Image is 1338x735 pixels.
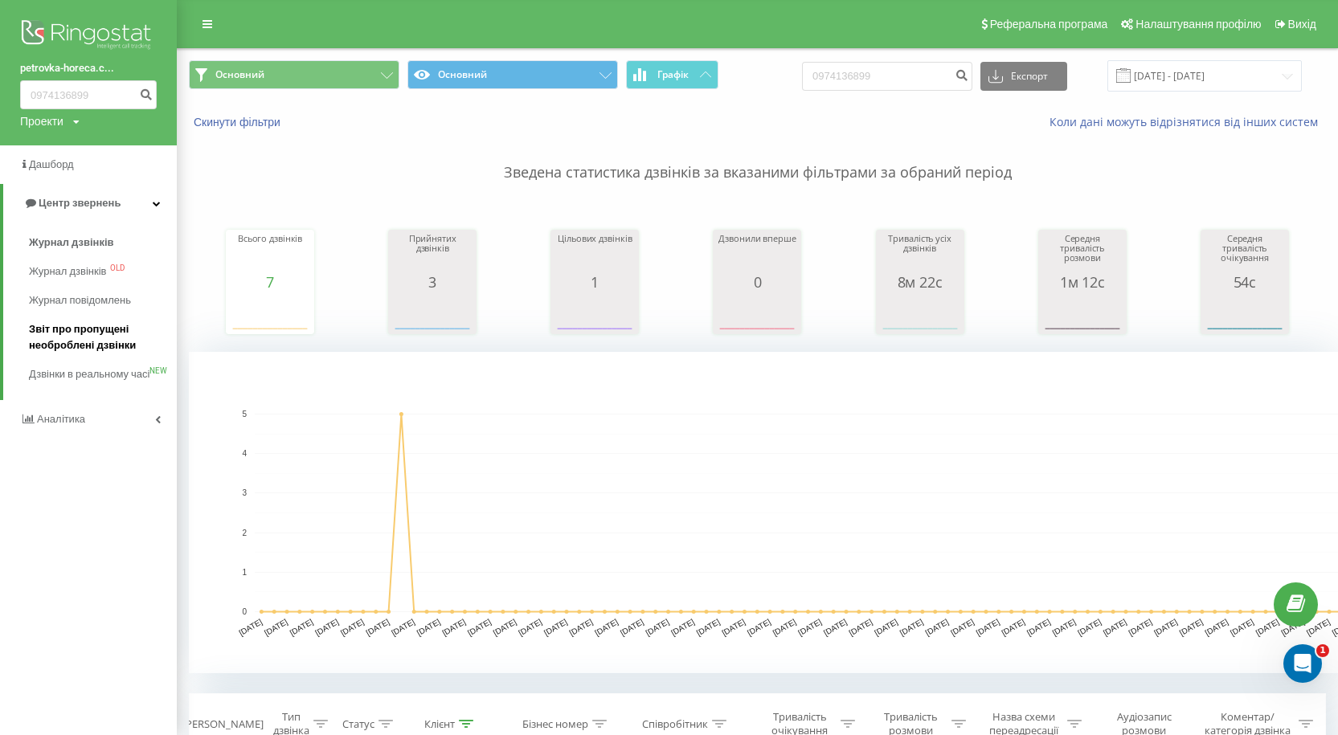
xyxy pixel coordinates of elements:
text: 1 [242,568,247,577]
text: [DATE] [313,617,340,637]
div: Статус [342,717,374,731]
text: [DATE] [796,617,823,637]
text: [DATE] [619,617,645,637]
img: Ringostat logo [20,16,157,56]
text: [DATE] [517,617,543,637]
text: [DATE] [593,617,620,637]
svg: A chart. [1042,290,1123,338]
div: A chart. [392,290,473,338]
text: [DATE] [1025,617,1052,637]
text: [DATE] [542,617,569,637]
div: Середня тривалість очікування [1205,234,1285,274]
button: Графік [626,60,718,89]
text: 4 [242,449,247,458]
div: 1 [554,274,635,290]
div: 54с [1205,274,1285,290]
span: Журнал повідомлень [29,292,131,308]
svg: A chart. [717,290,797,338]
text: [DATE] [1178,617,1205,637]
div: Тривалість усіх дзвінків [880,234,960,274]
div: 3 [392,274,473,290]
text: [DATE] [873,617,899,637]
div: Всього дзвінків [230,234,310,274]
div: 1м 12с [1042,274,1123,290]
span: Графік [657,69,689,80]
text: [DATE] [390,617,416,637]
span: 1 [1316,644,1329,657]
text: [DATE] [237,617,264,637]
span: Основний [215,68,264,81]
text: [DATE] [644,617,671,637]
a: Журнал повідомлень [29,286,177,315]
div: [PERSON_NAME] [182,717,264,731]
a: Центр звернень [3,184,177,223]
text: [DATE] [365,617,391,637]
a: Журнал дзвінків [29,228,177,257]
text: [DATE] [771,617,798,637]
text: [DATE] [568,617,595,637]
span: Аналiтика [37,413,85,425]
div: Цільових дзвінків [554,234,635,274]
a: petrovka-horeca.c... [20,60,157,76]
a: Звіт про пропущені необроблені дзвінки [29,315,177,360]
button: Експорт [980,62,1067,91]
text: [DATE] [975,617,1001,637]
text: [DATE] [492,617,518,637]
span: Дзвінки в реальному часі [29,366,149,382]
div: Клієнт [424,717,455,731]
svg: A chart. [230,290,310,338]
p: Зведена статистика дзвінків за вказаними фільтрами за обраний період [189,130,1326,183]
text: [DATE] [822,617,849,637]
text: [DATE] [746,617,772,637]
text: [DATE] [669,617,696,637]
text: 3 [242,489,247,498]
text: [DATE] [695,617,722,637]
div: 8м 22с [880,274,960,290]
text: [DATE] [1051,617,1078,637]
text: [DATE] [1305,617,1332,637]
span: Звіт про пропущені необроблені дзвінки [29,321,169,353]
div: 7 [230,274,310,290]
button: Основний [189,60,399,89]
text: [DATE] [1127,617,1154,637]
div: Проекти [20,113,63,129]
text: [DATE] [263,617,289,637]
button: Скинути фільтри [189,115,288,129]
a: Дзвінки в реальному часіNEW [29,360,177,389]
text: 0 [242,607,247,616]
a: Коли дані можуть відрізнятися вiд інших систем [1050,114,1326,129]
text: [DATE] [1076,617,1103,637]
svg: A chart. [554,290,635,338]
text: [DATE] [1254,617,1281,637]
div: Середня тривалість розмови [1042,234,1123,274]
svg: A chart. [880,290,960,338]
span: Журнал дзвінків [29,235,114,251]
svg: A chart. [1205,290,1285,338]
text: [DATE] [466,617,493,637]
text: [DATE] [415,617,442,637]
div: Співробітник [642,717,708,731]
span: Дашборд [29,158,74,170]
text: [DATE] [1229,617,1255,637]
input: Пошук за номером [20,80,157,109]
text: [DATE] [1152,617,1179,637]
span: Центр звернень [39,197,121,209]
text: [DATE] [1000,617,1026,637]
span: Журнал дзвінків [29,263,106,280]
text: 5 [242,410,247,419]
text: [DATE] [440,617,467,637]
text: [DATE] [848,617,874,637]
text: [DATE] [1279,617,1306,637]
text: [DATE] [288,617,315,637]
input: Пошук за номером [802,62,972,91]
div: 0 [717,274,797,290]
iframe: Intercom live chat [1283,644,1322,683]
div: Бізнес номер [522,717,588,731]
text: [DATE] [1102,617,1128,637]
span: Реферальна програма [990,18,1108,31]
